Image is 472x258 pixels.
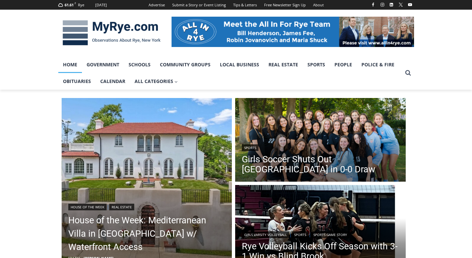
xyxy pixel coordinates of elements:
a: Linkedin [387,1,395,9]
a: Sports Game Story [311,231,349,238]
img: (PHOTO: The Rye Girls Soccer team after their 0-0 draw vs. Eastchester on September 9, 2025. Cont... [235,98,406,183]
img: All in for Rye [172,17,414,47]
a: Sports [303,56,330,73]
a: House of the Week: Mediterranean Villa in [GEOGRAPHIC_DATA] w/ Waterfront Access [68,214,226,254]
a: Government [82,56,124,73]
a: Community Groups [155,56,215,73]
a: People [330,56,357,73]
span: F [75,1,76,5]
a: House of the Week [68,204,107,210]
a: Obituaries [58,73,96,90]
a: Schools [124,56,155,73]
button: View Search Form [402,67,414,79]
a: Real Estate [264,56,303,73]
a: Calendar [96,73,130,90]
a: Girls Soccer Shuts Out [GEOGRAPHIC_DATA] in 0-0 Draw [242,154,399,174]
a: Facebook [369,1,377,9]
span: All Categories [135,78,178,85]
a: Home [58,56,82,73]
a: Sports [242,144,258,151]
div: | | [242,230,399,238]
nav: Primary Navigation [58,56,402,90]
a: Instagram [378,1,386,9]
img: MyRye.com [58,16,165,50]
a: Real Estate [109,204,134,210]
a: YouTube [406,1,414,9]
a: Police & Fire [357,56,399,73]
a: All Categories [130,73,183,90]
div: Rye [78,2,84,8]
div: [DATE] [95,2,107,8]
span: 61.61 [65,2,74,7]
a: Read More Girls Soccer Shuts Out Eastchester in 0-0 Draw [235,98,406,183]
a: Girls Varsity Volleyball [242,231,289,238]
a: X [397,1,405,9]
div: | [68,202,226,210]
a: Local Business [215,56,264,73]
a: Sports [292,231,308,238]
